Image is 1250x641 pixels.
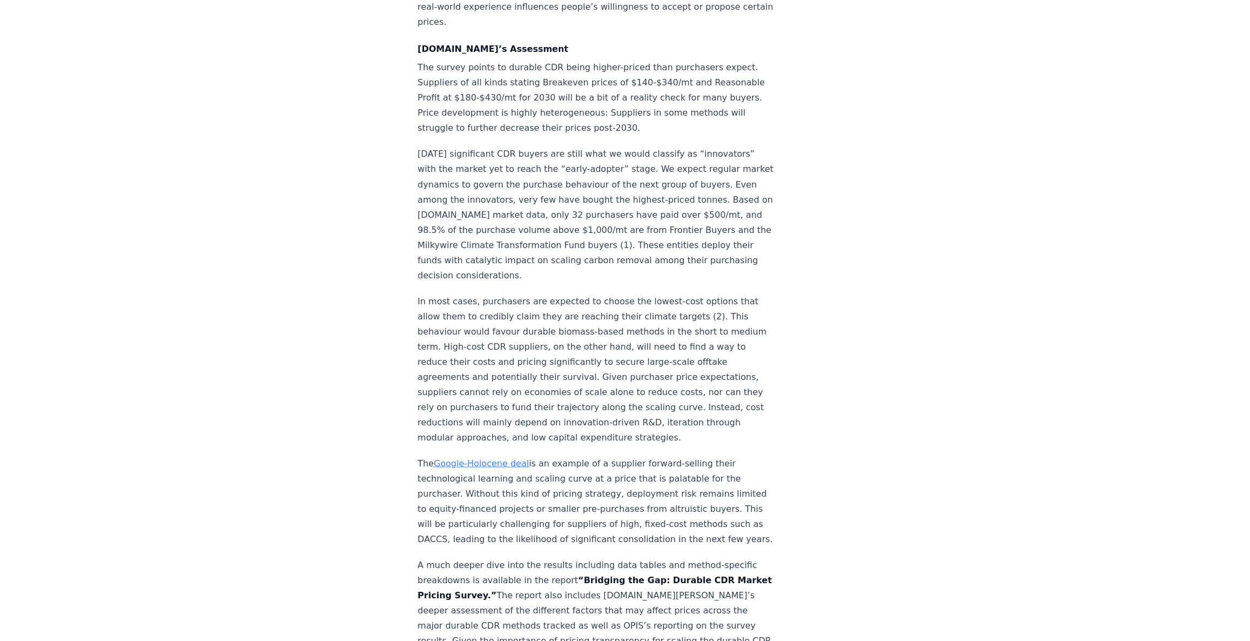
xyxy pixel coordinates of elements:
p: In most cases, purchasers are expected to choose the lowest-cost options that allow them to credi... [418,293,775,445]
a: Google-Holocene deal [434,458,529,468]
p: The is an example of a supplier forward-selling their technological learning and scaling curve at... [418,456,775,546]
strong: [DOMAIN_NAME]’s Assessment [418,44,568,54]
p: [DATE] significant CDR buyers are still what we would classify as “innovators” with the market ye... [418,146,775,283]
p: The survey points to durable CDR being higher-priced than purchasers expect. Suppliers of all kin... [418,60,775,136]
strong: “Bridging the Gap: Durable CDR Market Pricing Survey.” [418,575,772,600]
